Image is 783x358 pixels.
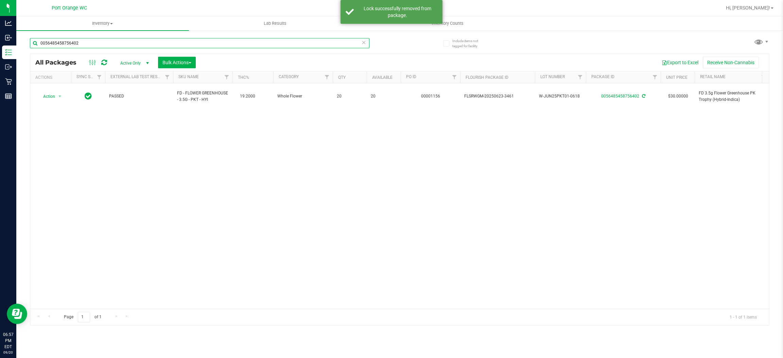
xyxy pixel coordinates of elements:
[358,5,437,19] div: Lock successfully removed from package.
[177,90,228,103] span: FD - FLOWER GREENHOUSE - 3.5G - PKT - HYI
[758,71,769,83] a: Filter
[162,60,191,65] span: Bulk Actions
[422,20,473,26] span: Inventory Counts
[539,93,582,100] span: W-JUN25PKT01-0618
[703,57,759,68] button: Receive Non-Cannabis
[94,71,105,83] a: Filter
[726,5,770,11] span: Hi, [PERSON_NAME]!
[464,93,531,100] span: FLSRWGM-20250623-3461
[78,312,90,322] input: 1
[277,93,329,100] span: Whole Flower
[449,71,460,83] a: Filter
[321,71,333,83] a: Filter
[466,75,508,80] a: Flourish Package ID
[221,71,232,83] a: Filter
[255,20,296,26] span: Lab Results
[16,16,189,31] a: Inventory
[56,92,64,101] span: select
[5,49,12,56] inline-svg: Inventory
[372,75,393,80] a: Available
[30,38,369,48] input: Search Package ID, Item Name, SKU, Lot or Part Number...
[279,74,299,79] a: Category
[158,57,196,68] button: Bulk Actions
[5,78,12,85] inline-svg: Retail
[641,94,645,99] span: Sync from Compliance System
[5,34,12,41] inline-svg: Inbound
[666,75,688,80] a: Unit Price
[35,75,68,80] div: Actions
[52,5,87,11] span: Port Orange WC
[109,93,169,100] span: PASSED
[657,57,703,68] button: Export to Excel
[665,91,692,101] span: $30.00000
[58,312,107,322] span: Page of 1
[700,74,726,79] a: Retail Name
[421,94,440,99] a: 00001156
[3,332,13,350] p: 06:57 PM EDT
[85,91,92,101] span: In Sync
[16,20,189,26] span: Inventory
[649,71,661,83] a: Filter
[35,59,83,66] span: All Packages
[724,312,762,322] span: 1 - 1 of 1 items
[406,74,416,79] a: PO ID
[110,74,164,79] a: External Lab Test Result
[7,304,27,324] iframe: Resource center
[5,93,12,100] inline-svg: Reports
[540,74,565,79] a: Lot Number
[362,38,366,47] span: Clear
[699,90,765,103] span: FD 3.5g Flower Greenhouse PK Trophy (Hybrid-Indica)
[452,38,486,49] span: Include items not tagged for facility
[3,350,13,355] p: 09/20
[337,93,363,100] span: 20
[237,91,259,101] span: 19.2000
[189,16,362,31] a: Lab Results
[361,16,534,31] a: Inventory Counts
[162,71,173,83] a: Filter
[338,75,346,80] a: Qty
[601,94,639,99] a: 0056485458756402
[178,74,199,79] a: SKU Name
[5,64,12,70] inline-svg: Outbound
[5,20,12,26] inline-svg: Analytics
[238,75,249,80] a: THC%
[575,71,586,83] a: Filter
[371,93,397,100] span: 20
[591,74,614,79] a: Package ID
[37,92,55,101] span: Action
[76,74,103,79] a: Sync Status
